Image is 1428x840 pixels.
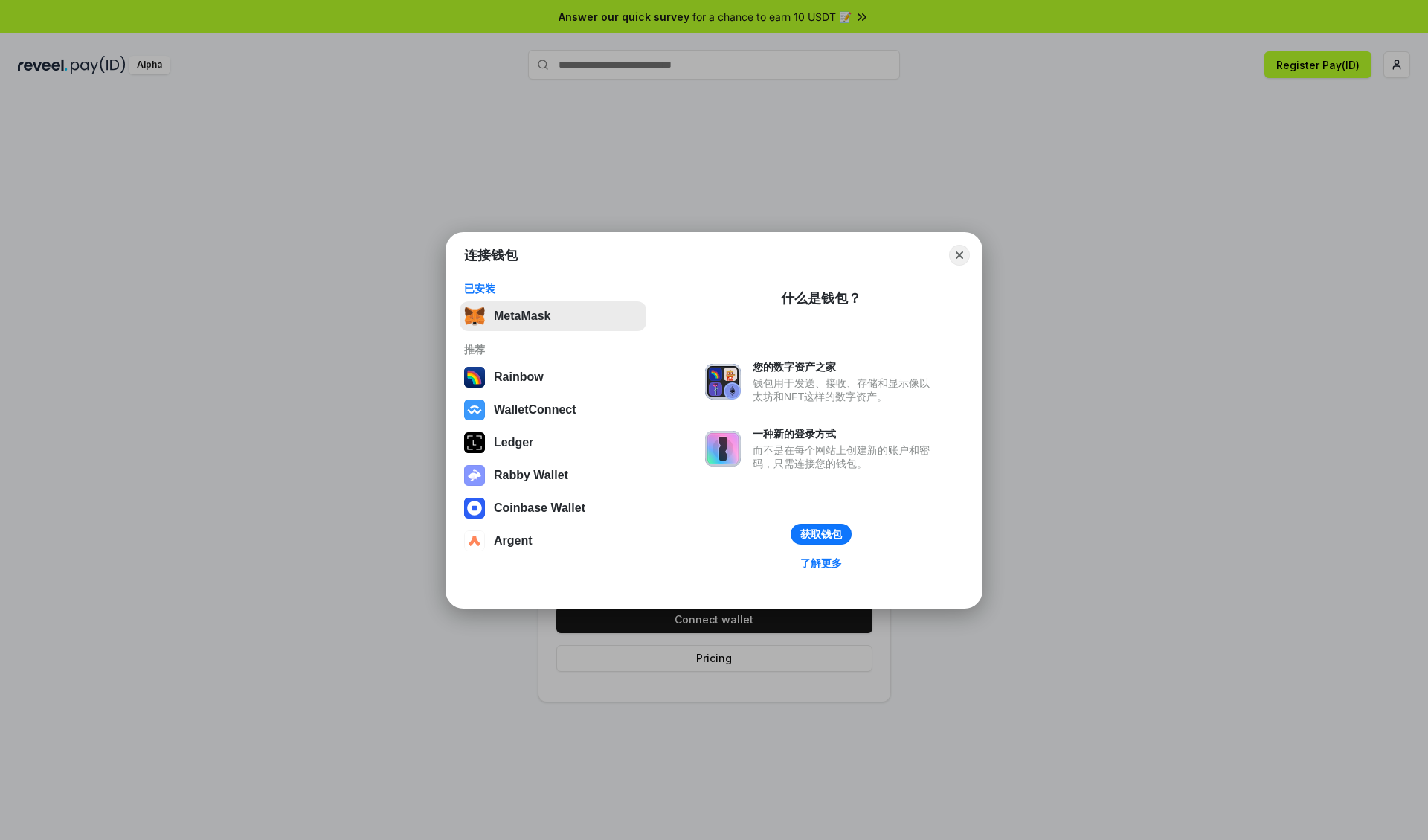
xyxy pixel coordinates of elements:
[753,360,937,373] div: 您的数字资产之家
[464,530,485,551] img: svg+xml,%3Csvg%20width%3D%2228%22%20height%3D%2228%22%20viewBox%3D%220%200%2028%2028%22%20fill%3D...
[791,524,852,545] button: 获取钱包
[494,501,585,515] div: Coinbase Wallet
[753,376,937,403] div: 钱包用于发送、接收、存储和显示像以太坊和NFT这样的数字资产。
[464,282,642,295] div: 已安装
[753,427,937,440] div: 一种新的登录方式
[949,245,970,266] button: Close
[464,432,485,453] img: svg+xml,%3Csvg%20xmlns%3D%22http%3A%2F%2Fwww.w3.org%2F2000%2Fsvg%22%20width%3D%2228%22%20height%3...
[494,534,533,548] div: Argent
[494,371,544,384] div: Rainbow
[460,461,646,490] button: Rabby Wallet
[464,465,485,486] img: svg+xml,%3Csvg%20xmlns%3D%22http%3A%2F%2Fwww.w3.org%2F2000%2Fsvg%22%20fill%3D%22none%22%20viewBox...
[464,246,518,264] h1: 连接钱包
[753,443,937,470] div: 而不是在每个网站上创建新的账户和密码，只需连接您的钱包。
[494,310,550,323] div: MetaMask
[791,554,851,573] a: 了解更多
[800,528,842,541] div: 获取钱包
[781,289,861,307] div: 什么是钱包？
[464,306,485,327] img: svg+xml,%3Csvg%20fill%3D%22none%22%20height%3D%2233%22%20viewBox%3D%220%200%2035%2033%22%20width%...
[460,362,646,392] button: Rainbow
[800,557,842,570] div: 了解更多
[460,428,646,458] button: Ledger
[460,526,646,556] button: Argent
[494,436,533,449] div: Ledger
[460,301,646,331] button: MetaMask
[705,364,741,400] img: svg+xml,%3Csvg%20xmlns%3D%22http%3A%2F%2Fwww.w3.org%2F2000%2Fsvg%22%20fill%3D%22none%22%20viewBox...
[464,400,485,420] img: svg+xml,%3Csvg%20width%3D%2228%22%20height%3D%2228%22%20viewBox%3D%220%200%2028%2028%22%20fill%3D...
[494,403,576,417] div: WalletConnect
[460,395,646,425] button: WalletConnect
[464,498,485,519] img: svg+xml,%3Csvg%20width%3D%2228%22%20height%3D%2228%22%20viewBox%3D%220%200%2028%2028%22%20fill%3D...
[464,367,485,388] img: svg+xml,%3Csvg%20width%3D%22120%22%20height%3D%22120%22%20viewBox%3D%220%200%20120%20120%22%20fil...
[705,431,741,467] img: svg+xml,%3Csvg%20xmlns%3D%22http%3A%2F%2Fwww.w3.org%2F2000%2Fsvg%22%20fill%3D%22none%22%20viewBox...
[464,343,642,356] div: 推荐
[460,493,646,523] button: Coinbase Wallet
[494,469,568,482] div: Rabby Wallet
